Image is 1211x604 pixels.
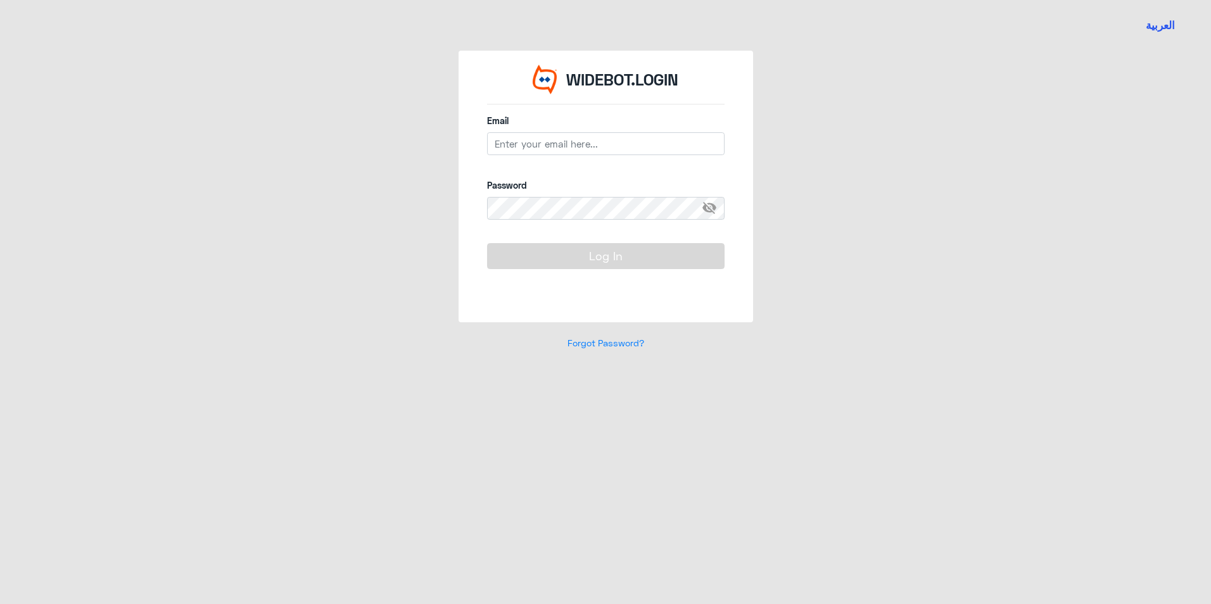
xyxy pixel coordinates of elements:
[487,243,725,268] button: Log In
[1138,9,1182,41] a: SWITCHLANG
[567,337,644,348] a: Forgot Password?
[702,197,725,220] span: visibility_off
[1146,18,1175,34] button: العربية
[533,65,557,94] img: Widebot Logo
[566,68,678,92] p: WIDEBOT.LOGIN
[487,179,725,192] label: Password
[487,132,725,155] input: Enter your email here...
[487,114,725,127] label: Email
